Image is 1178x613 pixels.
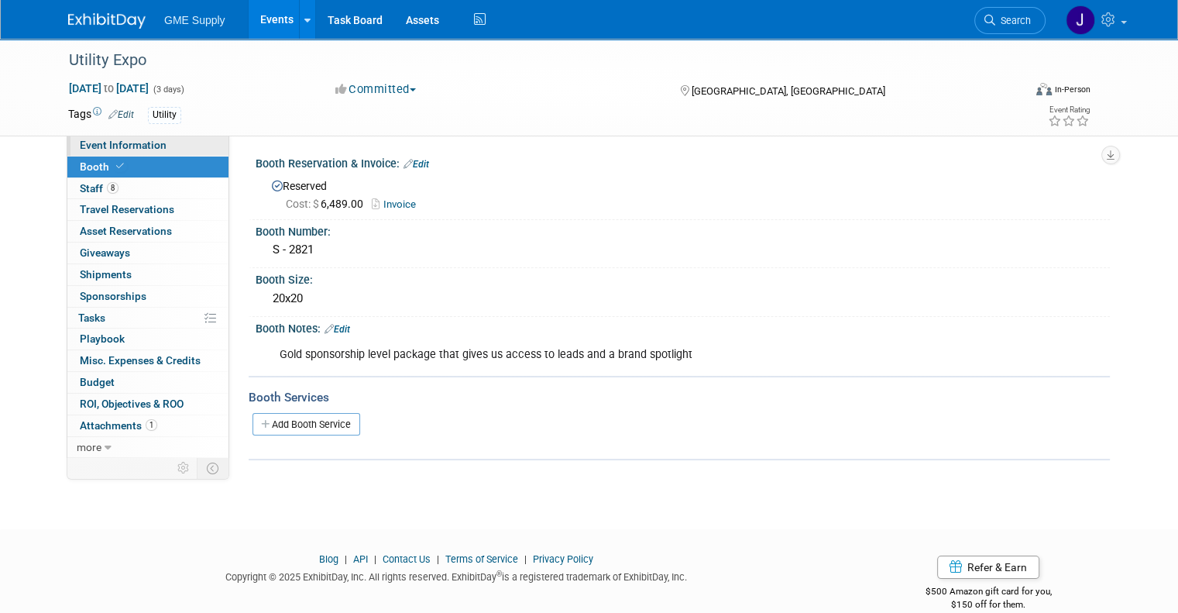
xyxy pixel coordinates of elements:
div: In-Person [1054,84,1090,95]
span: Budget [80,376,115,388]
a: Attachments1 [67,415,228,436]
div: S - 2821 [267,238,1098,262]
td: Toggle Event Tabs [197,458,229,478]
img: John Medina [1066,5,1095,35]
span: (3 days) [152,84,184,95]
span: Cost: $ [286,198,321,210]
div: Booth Size: [256,268,1110,288]
span: | [370,553,380,565]
span: Booth [80,160,127,173]
div: 20x20 [267,287,1098,311]
a: Staff8 [67,178,228,199]
span: [GEOGRAPHIC_DATA], [GEOGRAPHIC_DATA] [692,85,885,97]
a: Misc. Expenses & Credits [67,350,228,371]
a: Asset Reservations [67,221,228,242]
td: Personalize Event Tab Strip [170,458,197,478]
span: Travel Reservations [80,203,174,215]
a: Blog [319,553,338,565]
span: more [77,441,101,453]
a: more [67,437,228,458]
a: Shipments [67,264,228,285]
span: Asset Reservations [80,225,172,237]
a: Search [974,7,1046,34]
a: Refer & Earn [937,556,1039,579]
a: Booth [67,157,228,177]
a: Event Information [67,135,228,156]
img: ExhibitDay [68,13,146,29]
a: Terms of Service [445,553,518,565]
a: Edit [108,109,134,120]
sup: ® [496,570,502,578]
td: Tags [68,106,134,124]
button: Committed [330,81,422,98]
div: Copyright © 2025 ExhibitDay, Inc. All rights reserved. ExhibitDay is a registered trademark of Ex... [68,567,843,584]
span: 8 [107,182,118,194]
span: Search [995,15,1031,26]
div: Utility Expo [64,46,1004,74]
a: Add Booth Service [252,413,360,436]
span: | [341,553,351,565]
a: Edit [404,159,429,170]
span: [DATE] [DATE] [68,81,149,95]
span: Attachments [80,419,157,432]
a: Budget [67,372,228,393]
span: Event Information [80,139,167,151]
div: Gold sponsorship level package that gives us access to leads and a brand spotlight [269,339,944,370]
span: Shipments [80,268,132,281]
div: Utility [148,107,181,123]
span: | [433,553,443,565]
span: 6,489.00 [286,198,369,210]
span: GME Supply [164,14,225,26]
a: Edit [325,324,350,335]
span: ROI, Objectives & ROO [80,398,184,410]
i: Booth reservation complete [116,162,124,170]
div: Booth Reservation & Invoice: [256,152,1110,172]
a: Privacy Policy [533,553,593,565]
span: to [101,82,116,95]
a: Sponsorships [67,286,228,307]
a: Contact Us [383,553,431,565]
a: Invoice [372,198,424,210]
span: 1 [146,419,157,431]
div: Event Rating [1048,106,1090,114]
a: Giveaways [67,243,228,263]
span: Sponsorships [80,290,146,302]
span: Giveaways [80,246,130,259]
span: Staff [80,182,118,195]
span: Tasks [78,312,105,324]
a: ROI, Objectives & ROO [67,394,228,415]
div: Booth Notes: [256,317,1110,337]
img: Format-Inperson.png [1036,83,1052,95]
a: API [353,553,368,565]
div: Booth Number: [256,220,1110,239]
span: Misc. Expenses & Credits [80,354,201,367]
span: | [520,553,531,565]
a: Tasks [67,308,228,329]
div: Event Format [939,81,1090,104]
span: Playbook [80,332,125,345]
div: Booth Services [249,389,1110,406]
div: $150 off for them. [867,598,1110,611]
div: $500 Amazon gift card for you, [867,575,1110,611]
div: Reserved [267,174,1098,212]
a: Travel Reservations [67,199,228,220]
a: Playbook [67,329,228,350]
